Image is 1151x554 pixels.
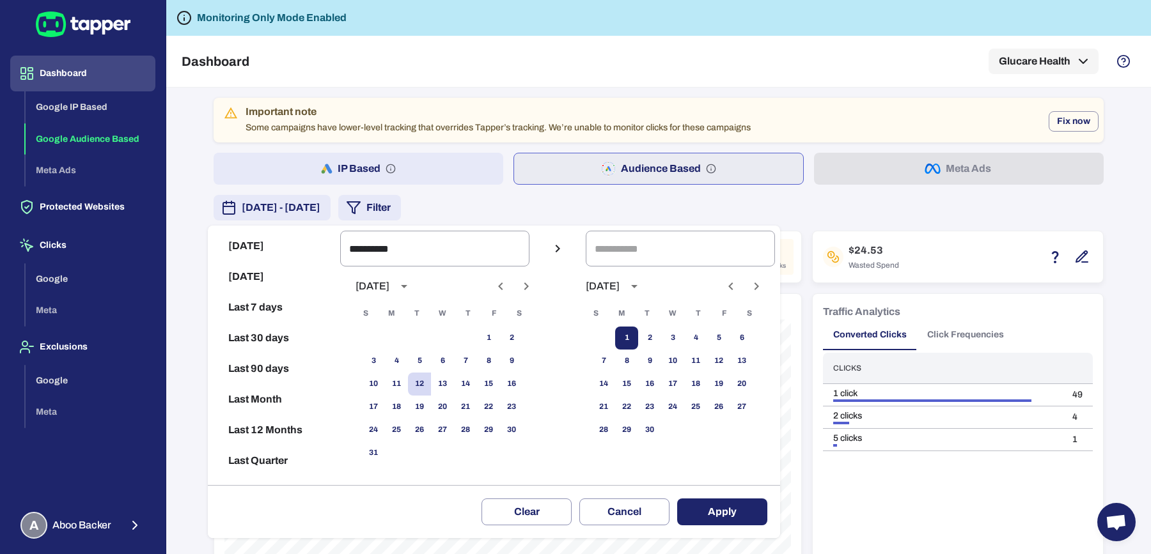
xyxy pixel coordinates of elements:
[490,275,512,297] button: Previous month
[615,373,638,396] button: 15
[615,327,638,350] button: 1
[431,373,454,396] button: 13
[610,301,633,327] span: Monday
[356,280,389,293] div: [DATE]
[362,419,385,442] button: 24
[707,396,730,419] button: 26
[213,231,335,261] button: [DATE]
[431,396,454,419] button: 20
[477,350,500,373] button: 8
[1097,503,1136,541] a: Open chat
[592,396,615,419] button: 21
[623,275,645,297] button: calendar view is open, switch to year view
[431,419,454,442] button: 27
[684,373,707,396] button: 18
[454,350,477,373] button: 7
[615,419,638,442] button: 29
[213,476,335,507] button: Reset
[482,301,505,327] span: Friday
[707,373,730,396] button: 19
[661,396,684,419] button: 24
[712,301,735,327] span: Friday
[213,323,335,353] button: Last 30 days
[508,301,531,327] span: Saturday
[477,373,500,396] button: 15
[431,350,454,373] button: 6
[362,350,385,373] button: 3
[500,396,523,419] button: 23
[405,301,428,327] span: Tuesday
[500,419,523,442] button: 30
[586,280,620,293] div: [DATE]
[362,442,385,465] button: 31
[707,350,730,373] button: 12
[638,373,661,396] button: 16
[615,396,638,419] button: 22
[354,301,377,327] span: Sunday
[385,350,408,373] button: 4
[408,396,431,419] button: 19
[638,419,661,442] button: 30
[380,301,403,327] span: Monday
[687,301,710,327] span: Thursday
[720,275,742,297] button: Previous month
[684,350,707,373] button: 11
[661,327,684,350] button: 3
[730,396,753,419] button: 27
[213,415,335,445] button: Last 12 Months
[746,275,767,297] button: Next month
[393,275,415,297] button: calendar view is open, switch to year view
[684,396,707,419] button: 25
[638,396,661,419] button: 23
[362,373,385,396] button: 10
[477,396,500,419] button: 22
[579,498,669,525] button: Cancel
[454,396,477,419] button: 21
[500,327,523,350] button: 2
[385,396,408,419] button: 18
[677,498,767,525] button: Apply
[500,350,523,373] button: 9
[482,498,572,525] button: Clear
[454,419,477,442] button: 28
[730,373,753,396] button: 20
[707,327,730,350] button: 5
[638,350,661,373] button: 9
[661,301,684,327] span: Wednesday
[592,419,615,442] button: 28
[500,373,523,396] button: 16
[684,327,707,350] button: 4
[661,373,684,396] button: 17
[477,419,500,442] button: 29
[730,327,753,350] button: 6
[515,275,537,297] button: Next month
[592,373,615,396] button: 14
[213,353,335,384] button: Last 90 days
[636,301,659,327] span: Tuesday
[213,445,335,476] button: Last Quarter
[408,350,431,373] button: 5
[385,373,408,396] button: 11
[408,373,431,396] button: 12
[457,301,480,327] span: Thursday
[213,292,335,323] button: Last 7 days
[730,350,753,373] button: 13
[213,261,335,292] button: [DATE]
[738,301,761,327] span: Saturday
[213,384,335,415] button: Last Month
[362,396,385,419] button: 17
[584,301,607,327] span: Sunday
[431,301,454,327] span: Wednesday
[661,350,684,373] button: 10
[477,327,500,350] button: 1
[454,373,477,396] button: 14
[615,350,638,373] button: 8
[638,327,661,350] button: 2
[592,350,615,373] button: 7
[408,419,431,442] button: 26
[385,419,408,442] button: 25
